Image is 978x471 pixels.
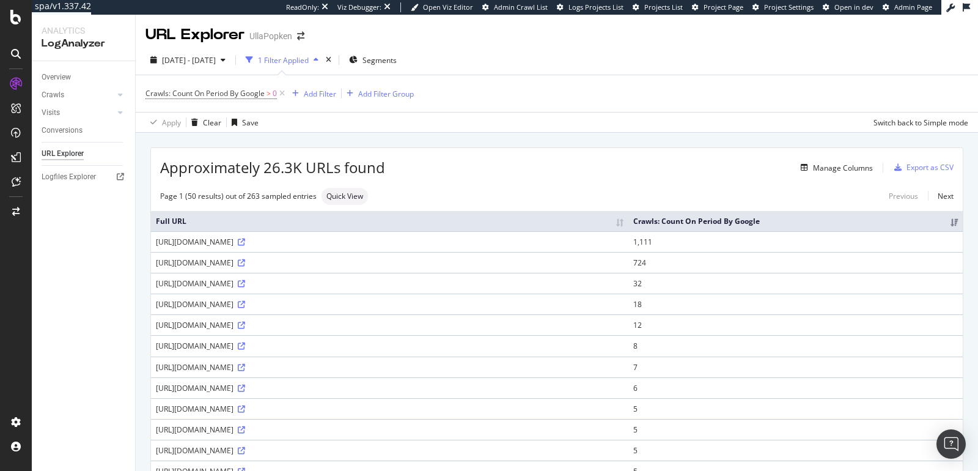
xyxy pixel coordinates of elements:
div: [URL][DOMAIN_NAME] [156,278,623,289]
div: Crawls [42,89,64,102]
div: [URL][DOMAIN_NAME] [156,299,623,310]
a: Project Settings [752,2,814,12]
div: Switch back to Simple mode [873,117,968,128]
div: times [323,54,334,66]
span: Project Settings [764,2,814,12]
a: Logs Projects List [557,2,623,12]
td: 18 [628,294,963,314]
button: Apply [145,113,181,132]
span: Quick View [326,193,363,200]
td: 724 [628,252,963,273]
div: [URL][DOMAIN_NAME] [156,383,623,393]
td: 5 [628,419,963,440]
div: Overview [42,71,71,84]
td: 12 [628,314,963,335]
div: Logfiles Explorer [42,171,96,184]
div: Save [242,117,259,128]
span: Open Viz Editor [423,2,473,12]
span: Crawls: Count On Period By Google [145,88,265,98]
button: Export as CSV [889,158,954,177]
div: Add Filter Group [358,89,414,99]
span: Admin Page [894,2,932,12]
div: [URL][DOMAIN_NAME] [156,362,623,373]
div: Apply [162,117,181,128]
div: [URL][DOMAIN_NAME] [156,404,623,414]
div: UllaPopken [249,30,292,42]
a: Next [928,187,954,205]
span: Approximately 26.3K URLs found [160,157,385,178]
th: Full URL: activate to sort column ascending [151,211,628,231]
th: Crawls: Count On Period By Google: activate to sort column ascending [628,211,963,231]
button: Add Filter Group [342,86,414,101]
div: arrow-right-arrow-left [297,32,304,40]
td: 5 [628,398,963,419]
span: [DATE] - [DATE] [162,55,216,65]
div: [URL][DOMAIN_NAME] [156,341,623,351]
div: Conversions [42,124,83,137]
button: [DATE] - [DATE] [145,50,230,70]
div: Visits [42,106,60,119]
div: neutral label [322,188,368,205]
div: Page 1 (50 results) out of 263 sampled entries [160,191,317,201]
a: Overview [42,71,127,84]
div: LogAnalyzer [42,37,125,51]
div: Clear [203,117,221,128]
div: URL Explorer [145,24,244,45]
button: Segments [344,50,402,70]
div: ReadOnly: [286,2,319,12]
div: [URL][DOMAIN_NAME] [156,258,623,268]
a: Visits [42,106,114,119]
span: 0 [273,85,277,102]
a: Open in dev [823,2,873,12]
button: Add Filter [287,86,336,101]
div: Export as CSV [906,162,954,172]
td: 6 [628,377,963,398]
div: Add Filter [304,89,336,99]
div: [URL][DOMAIN_NAME] [156,320,623,330]
button: Clear [186,113,221,132]
div: Open Intercom Messenger [936,429,966,459]
div: 1 Filter Applied [258,55,309,65]
a: URL Explorer [42,147,127,160]
button: Switch back to Simple mode [869,113,968,132]
div: [URL][DOMAIN_NAME] [156,425,623,435]
div: [URL][DOMAIN_NAME] [156,445,623,456]
td: 7 [628,357,963,377]
td: 5 [628,440,963,461]
span: Admin Crawl List [494,2,548,12]
span: Segments [362,55,397,65]
a: Logfiles Explorer [42,171,127,184]
a: Admin Crawl List [482,2,548,12]
span: Projects List [644,2,683,12]
span: Logs Projects List [568,2,623,12]
div: Analytics [42,24,125,37]
a: Open Viz Editor [411,2,473,12]
button: 1 Filter Applied [241,50,323,70]
a: Admin Page [883,2,932,12]
button: Manage Columns [796,160,873,175]
div: Viz Debugger: [337,2,381,12]
span: Open in dev [834,2,873,12]
div: Manage Columns [813,163,873,173]
span: > [267,88,271,98]
span: Project Page [704,2,743,12]
td: 8 [628,335,963,356]
a: Crawls [42,89,114,102]
a: Projects List [633,2,683,12]
button: Save [227,113,259,132]
a: Conversions [42,124,127,137]
div: URL Explorer [42,147,84,160]
div: [URL][DOMAIN_NAME] [156,237,623,247]
a: Project Page [692,2,743,12]
td: 1,111 [628,231,963,252]
td: 32 [628,273,963,294]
